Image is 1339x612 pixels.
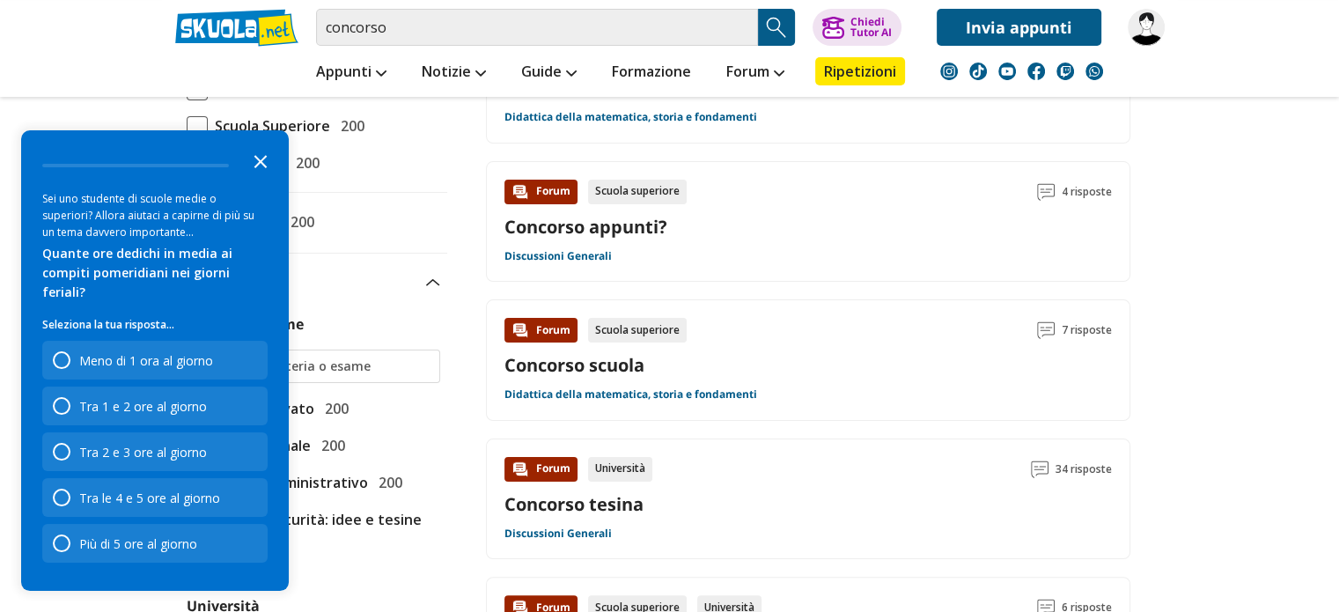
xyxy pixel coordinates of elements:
div: Tra 1 e 2 ore al giorno [42,387,268,425]
span: 7 risposte [1062,318,1112,343]
a: Guide [517,57,581,89]
a: Notizie [417,57,490,89]
span: 200 [314,434,345,457]
span: 200 [289,151,320,174]
div: Meno di 1 ora al giorno [42,341,268,380]
a: Invia appunti [937,9,1101,46]
div: Sei uno studente di scuole medie o superiori? Allora aiutaci a capirne di più su un tema davvero ... [42,190,268,240]
div: Scuola superiore [588,318,687,343]
img: WhatsApp [1085,63,1103,80]
span: Tesina maturità: idee e tesine svolte [208,508,440,554]
div: Tra le 4 e 5 ore al giorno [42,478,268,517]
span: 200 [283,210,314,233]
img: Forum contenuto [511,321,529,339]
a: Didattica della matematica, storia e fondamenti [504,387,757,402]
img: Commenti lettura [1031,461,1048,478]
div: Survey [21,130,289,591]
div: Più di 5 ore al giorno [79,535,197,552]
span: 200 [318,397,349,420]
div: Forum [504,457,578,482]
p: Seleziona la tua risposta... [42,316,268,334]
button: Close the survey [243,143,278,178]
div: Tra 1 e 2 ore al giorno [79,398,207,415]
img: youtube [998,63,1016,80]
a: Formazione [607,57,695,89]
img: Forum contenuto [511,183,529,201]
img: Apri e chiudi sezione [426,279,440,286]
a: Forum [722,57,789,89]
input: Ricerca materia o esame [217,358,431,375]
div: Tra 2 e 3 ore al giorno [79,444,207,461]
a: Concorso tesina [504,492,644,516]
img: Forum contenuto [511,461,529,478]
a: Discussioni Generali [504,249,612,263]
a: Concorso appunti? [504,215,667,239]
img: instagram [940,63,958,80]
div: Più di 5 ore al giorno [42,524,268,563]
button: ChiediTutor AI [813,9,901,46]
div: Università [588,457,652,482]
button: Search Button [758,9,795,46]
a: Ripetizioni [815,57,905,85]
div: Tra 2 e 3 ore al giorno [42,432,268,471]
input: Cerca appunti, riassunti o versioni [316,9,758,46]
img: Commenti lettura [1037,321,1055,339]
span: 200 [334,114,364,137]
a: Concorso scuola [504,353,644,377]
span: 4 risposte [1062,180,1112,204]
div: Scuola superiore [588,180,687,204]
span: Scuola Superiore [208,114,330,137]
img: facebook [1027,63,1045,80]
a: Discussioni Generali [504,527,612,541]
div: Forum [504,318,578,343]
img: Peppolo74 [1128,9,1165,46]
span: 34 risposte [1056,457,1112,482]
div: Forum [504,180,578,204]
img: twitch [1056,63,1074,80]
img: Commenti lettura [1037,183,1055,201]
div: Chiedi Tutor AI [850,17,891,38]
span: 200 [372,471,402,494]
div: Meno di 1 ora al giorno [79,352,213,369]
div: Quante ore dedichi in media ai compiti pomeridiani nei giorni feriali? [42,244,268,302]
div: Tra le 4 e 5 ore al giorno [79,490,220,506]
img: tiktok [969,63,987,80]
img: Cerca appunti, riassunti o versioni [763,14,790,41]
a: Didattica della matematica, storia e fondamenti [504,110,757,124]
a: Appunti [312,57,391,89]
